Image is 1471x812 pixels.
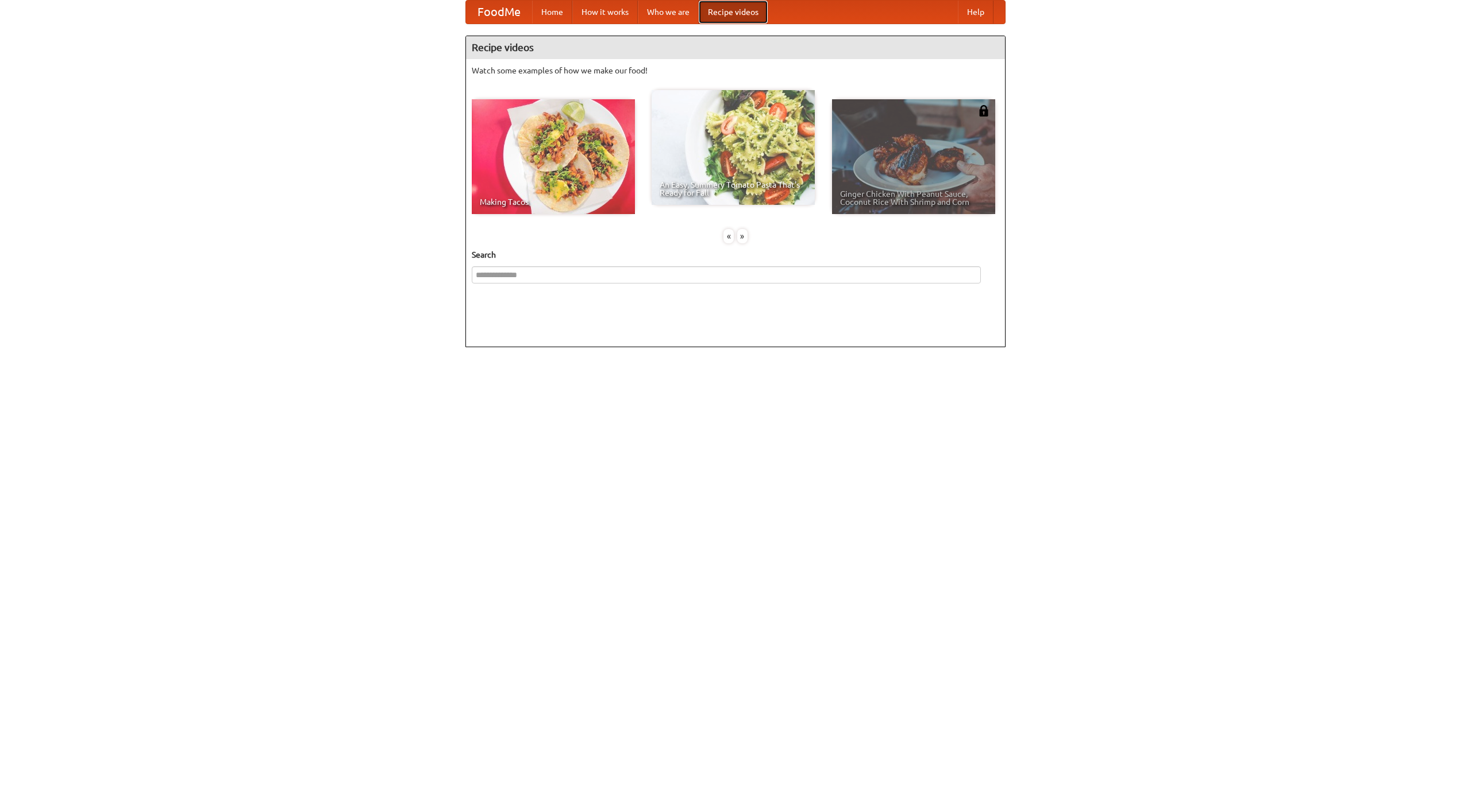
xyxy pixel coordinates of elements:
h5: Search [472,249,999,261]
div: « [723,229,734,243]
h4: Recipe videos [466,36,1005,59]
a: How it works [572,1,638,24]
span: An Easy, Summery Tomato Pasta That's Ready for Fall [660,181,807,197]
a: Recipe videos [699,1,768,24]
p: Watch some examples of how we make our food! [472,65,999,76]
img: 483408.png [978,105,989,116]
div: » [737,229,748,243]
span: Making Tacos [480,198,627,206]
a: An Easy, Summery Tomato Pasta That's Ready for Fall [652,90,815,205]
a: Help [958,1,993,24]
a: Home [532,1,572,24]
a: Who we are [638,1,699,24]
a: FoodMe [466,1,532,24]
a: Making Tacos [472,99,635,214]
